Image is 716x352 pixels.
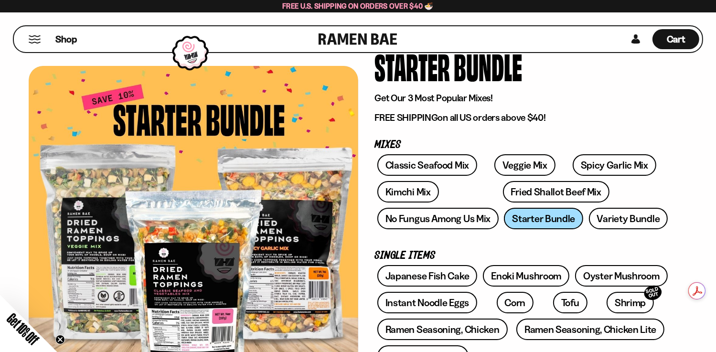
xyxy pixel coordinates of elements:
a: Kimchi Mix [377,181,439,203]
p: Mixes [374,140,671,149]
span: Free U.S. Shipping on Orders over $40 🍜 [282,1,434,11]
a: Ramen Seasoning, Chicken Lite [516,319,664,340]
a: Ramen Seasoning, Chicken [377,319,508,340]
a: No Fungus Among Us Mix [377,208,499,229]
button: Close teaser [55,335,65,344]
div: Bundle [454,48,522,84]
span: Shop [55,33,77,46]
a: Classic Seafood Mix [377,154,477,176]
p: Get Our 3 Most Popular Mixes! [374,92,671,104]
a: Veggie Mix [494,154,556,176]
span: Get 10% Off [4,310,42,348]
a: ShrimpSOLD OUT [607,292,654,313]
a: Shop [55,29,77,49]
a: Japanese Fish Cake [377,265,478,287]
button: Mobile Menu Trigger [28,35,41,43]
a: Corn [497,292,534,313]
a: Oyster Mushroom [575,265,668,287]
div: Starter [374,48,450,84]
a: Instant Noodle Eggs [377,292,477,313]
a: Tofu [553,292,588,313]
a: Spicy Garlic Mix [573,154,656,176]
p: Single Items [374,251,671,260]
strong: FREE SHIPPING [374,112,438,123]
div: Cart [652,26,699,52]
p: on all US orders above $40! [374,112,671,124]
div: SOLD OUT [642,284,663,302]
a: Variety Bundle [589,208,668,229]
span: Cart [667,33,685,45]
a: Enoki Mushroom [483,265,569,287]
a: Fried Shallot Beef Mix [503,181,609,203]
